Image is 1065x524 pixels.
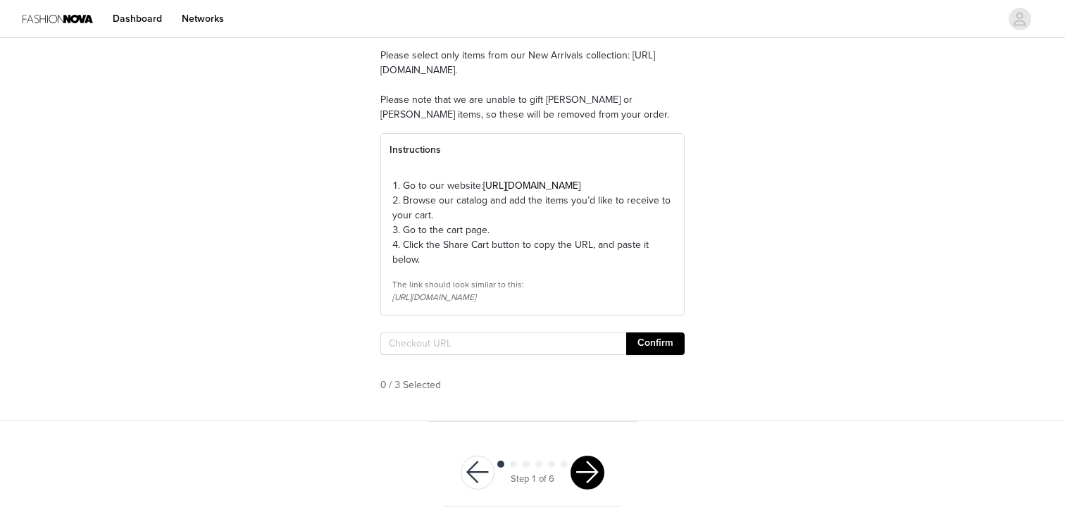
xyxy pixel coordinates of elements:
[392,237,673,267] p: 4. Click the Share Cart button to copy the URL, and paste it below.
[1013,8,1026,30] div: avatar
[392,178,673,193] p: 1. Go to our website:
[380,378,441,392] span: 0 / 3 Selected
[380,48,685,122] p: Please select only items from our New Arrivals collection: [URL][DOMAIN_NAME]. Please note that w...
[483,180,580,192] a: [URL][DOMAIN_NAME]
[381,134,684,166] div: Instructions
[511,473,554,487] div: Step 1 of 6
[23,3,93,35] img: Fashion Nova Logo
[626,332,685,355] button: Confirm
[104,3,170,35] a: Dashboard
[392,223,673,237] p: 3. Go to the cart page.
[392,193,673,223] p: 2. Browse our catalog and add the items you’d like to receive to your cart.
[380,332,626,355] input: Checkout URL
[392,278,673,291] div: The link should look similar to this:
[173,3,232,35] a: Networks
[392,291,673,304] div: [URL][DOMAIN_NAME]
